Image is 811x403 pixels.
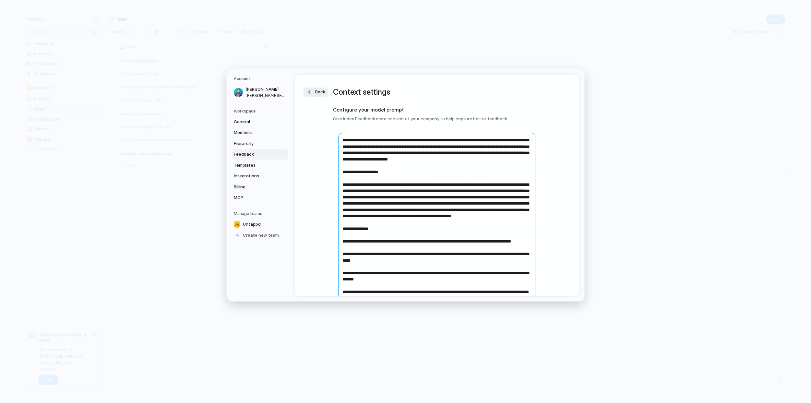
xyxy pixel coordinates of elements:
a: Integrations [232,171,288,181]
a: General [232,117,288,127]
a: Untappd [232,219,288,230]
a: Create new team [232,230,288,241]
h2: Configure your model prompt [333,106,541,114]
span: Create new team [243,232,279,239]
span: Untappd [243,221,261,228]
span: Billing [234,184,275,190]
span: General [234,119,275,125]
h5: Account [234,76,288,82]
button: Back [304,88,328,97]
span: [PERSON_NAME] [245,86,287,93]
a: Templates [232,160,288,171]
a: MCP [232,193,288,203]
h1: Context settings [333,86,390,98]
a: Hierarchy [232,138,288,149]
span: Hierarchy [234,140,275,147]
a: Billing [232,182,288,192]
span: Members [234,129,275,136]
h3: Give Index Feedback more context of your company to help capture better feedback. [333,116,541,122]
span: Back [315,89,325,96]
h5: Manage teams [234,211,288,217]
h5: Workspace [234,108,288,114]
span: Integrations [234,173,275,179]
span: MCP [234,195,275,201]
span: [PERSON_NAME][EMAIL_ADDRESS][DOMAIN_NAME] [245,93,287,99]
a: [PERSON_NAME][PERSON_NAME][EMAIL_ADDRESS][DOMAIN_NAME] [232,84,288,101]
a: Members [232,127,288,138]
span: Feedback [234,151,275,158]
span: Templates [234,162,275,169]
a: Feedback [232,149,288,160]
